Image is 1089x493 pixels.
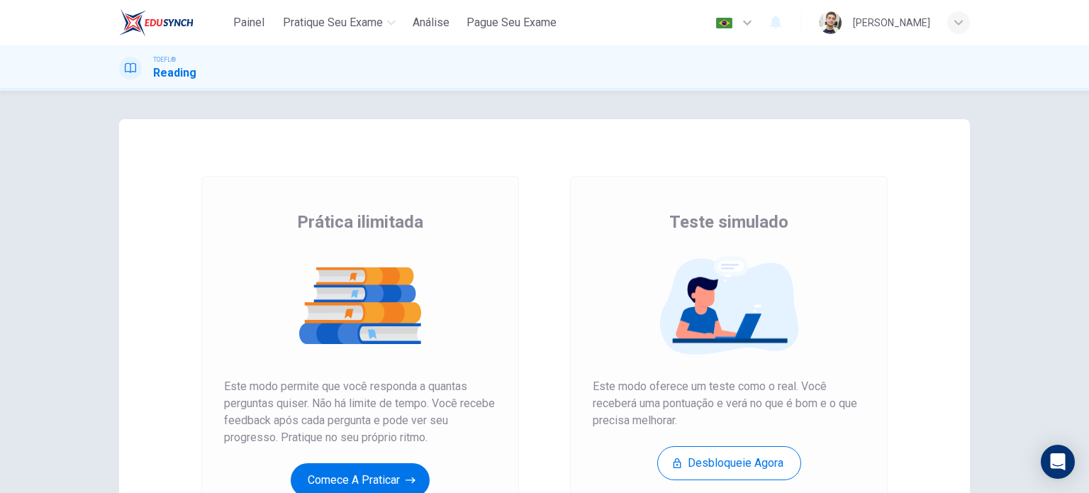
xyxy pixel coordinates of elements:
span: Pague Seu Exame [467,14,557,31]
h1: Reading [153,65,196,82]
div: [PERSON_NAME] [853,14,930,31]
span: Teste simulado [669,211,788,233]
span: Análise [413,14,449,31]
div: Open Intercom Messenger [1041,445,1075,479]
img: Profile picture [819,11,842,34]
img: EduSynch logo [119,9,194,37]
span: Este modo permite que você responda a quantas perguntas quiser. Não há limite de tempo. Você rece... [224,378,496,446]
span: Prática ilimitada [297,211,423,233]
span: Este modo oferece um teste como o real. Você receberá uma pontuação e verá no que é bom e o que p... [593,378,865,429]
button: Pratique seu exame [277,10,401,35]
button: Pague Seu Exame [461,10,562,35]
button: Desbloqueie agora [657,446,801,480]
button: Análise [407,10,455,35]
button: Painel [226,10,272,35]
span: TOEFL® [153,55,176,65]
img: pt [715,18,733,28]
a: EduSynch logo [119,9,226,37]
span: Pratique seu exame [283,14,383,31]
span: Painel [233,14,264,31]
